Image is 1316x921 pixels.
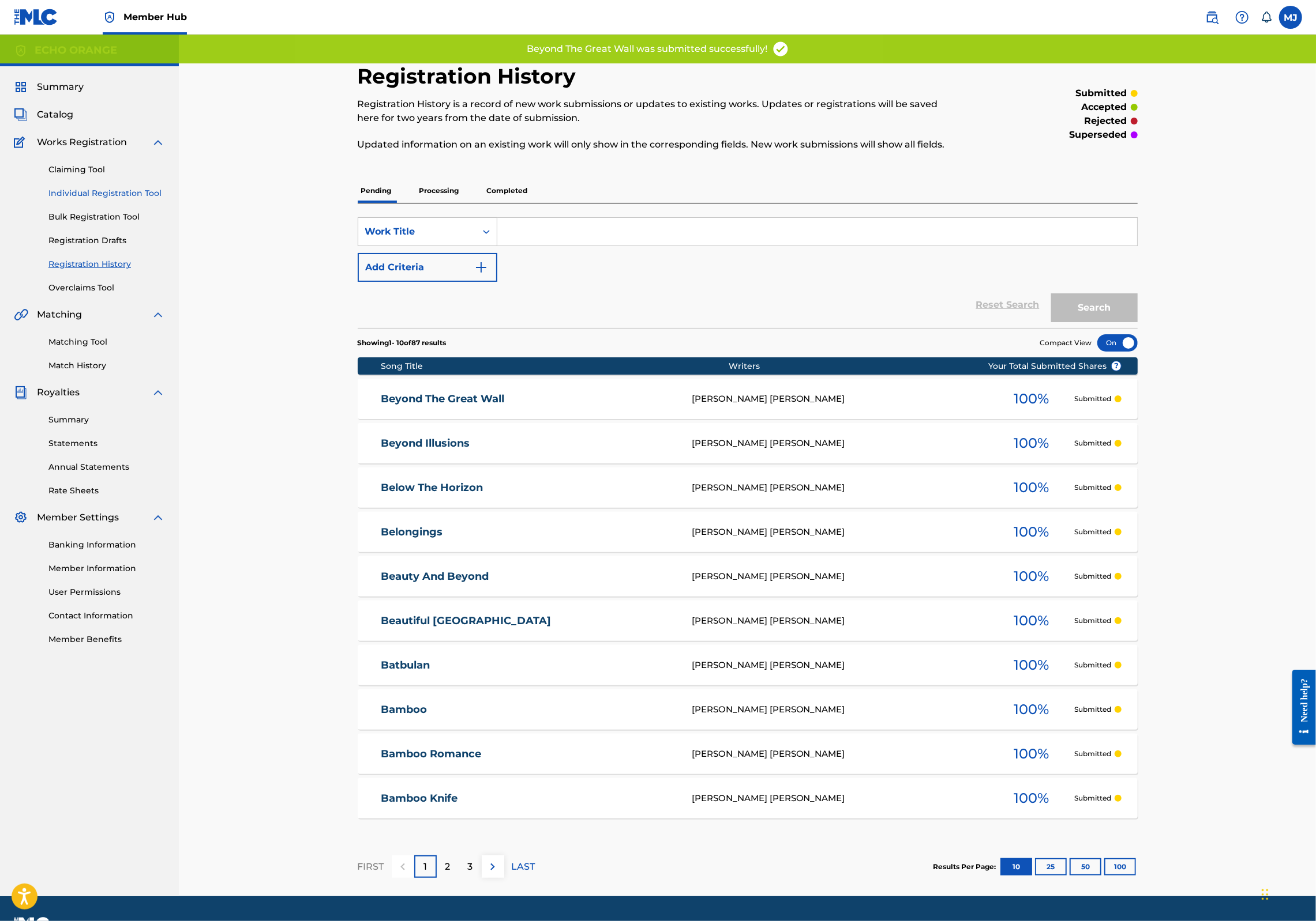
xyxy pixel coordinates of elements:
a: Member Information [48,563,165,575]
span: Royalties [37,386,80,399]
a: Banking Information [48,539,165,551]
div: User Menu [1279,6,1302,29]
a: Individual Registration Tool [48,187,165,199]
div: Help [1231,6,1254,29]
img: 9d2ae6d4665cec9f34b9.svg [474,261,488,274]
span: Member Settings [37,511,119,524]
img: expand [151,308,165,322]
img: MLC Logo [14,9,58,25]
a: Rate Sheets [48,485,165,497]
span: Member Hub [123,10,187,24]
h2: Registration History [358,63,582,89]
img: Royalties [14,386,28,399]
span: 100 % [1014,743,1049,764]
span: 100 % [1014,433,1049,454]
p: Submitted [1074,571,1111,582]
a: Claiming Tool [48,164,165,176]
div: Notifications [1261,12,1272,23]
span: 100 % [1014,477,1049,498]
p: FIRST [358,860,384,874]
span: 100 % [1014,566,1049,587]
p: Submitted [1074,660,1111,670]
a: Matching Tool [48,336,165,348]
p: Updated information on an existing work will only show in the corresponding fields. New work subm... [358,138,958,152]
button: 50 [1070,858,1101,875]
p: Submitted [1074,438,1111,448]
img: expand [151,386,165,399]
span: 100 % [1014,388,1049,409]
span: Your Total Submitted Shares [988,360,1122,372]
div: [PERSON_NAME] [PERSON_NAME] [692,659,988,672]
p: 1 [423,860,427,874]
p: Submitted [1074,749,1111,759]
iframe: Chat Widget [1258,866,1316,921]
p: 3 [468,860,473,874]
div: Widget de chat [1258,866,1316,921]
span: Catalog [37,108,73,122]
img: help [1235,10,1249,24]
img: expand [151,511,165,524]
img: Works Registration [14,135,29,149]
a: Summary [48,414,165,426]
button: Add Criteria [358,253,497,282]
p: Processing [416,179,463,203]
button: 25 [1035,858,1067,875]
div: [PERSON_NAME] [PERSON_NAME] [692,392,988,406]
div: [PERSON_NAME] [PERSON_NAME] [692,526,988,539]
a: Bamboo Knife [381,792,676,805]
a: Bamboo Romance [381,748,676,761]
p: Submitted [1074,793,1111,803]
a: Annual Statements [48,461,165,473]
p: accepted [1082,100,1127,114]
p: Completed [483,179,531,203]
p: Results Per Page: [933,862,999,872]
img: right [486,860,500,874]
button: 10 [1000,858,1032,875]
a: Beauty And Beyond [381,570,676,583]
img: Catalog [14,108,28,122]
p: Submitted [1074,394,1111,404]
div: [PERSON_NAME] [PERSON_NAME] [692,792,988,805]
img: expand [151,135,165,149]
p: Submitted [1074,527,1111,537]
div: Song Title [381,360,729,372]
div: Glisser [1262,877,1269,912]
a: Registration History [48,258,165,270]
p: 2 [445,860,451,874]
button: 100 [1104,858,1136,875]
p: Submitted [1074,704,1111,715]
p: Submitted [1074,616,1111,626]
p: submitted [1076,86,1127,100]
a: Belongings [381,526,676,539]
p: superseded [1070,128,1127,142]
img: access [772,40,789,58]
a: Batbulan [381,659,676,672]
p: rejected [1085,114,1127,128]
a: Overclaims Tool [48,282,165,294]
p: Showing 1 - 10 of 87 results [358,338,447,348]
a: Beyond The Great Wall [381,392,676,406]
div: [PERSON_NAME] [PERSON_NAME] [692,748,988,761]
a: Registration Drafts [48,235,165,247]
img: search [1205,10,1219,24]
span: Works Registration [37,135,127,149]
a: CatalogCatalog [14,108,73,122]
span: 100 % [1014,788,1049,809]
p: Submitted [1074,482,1111,493]
img: Summary [14,80,28,94]
a: Bulk Registration Tool [48,211,165,223]
p: Registration History is a record of new work submissions or updates to existing works. Updates or... [358,97,958,125]
a: Beautiful [GEOGRAPHIC_DATA] [381,614,676,628]
div: Work Title [365,225,469,239]
p: LAST [512,860,535,874]
span: Compact View [1040,338,1092,348]
img: Matching [14,308,28,322]
div: Writers [729,360,1025,372]
a: Member Benefits [48,633,165,646]
iframe: Resource Center [1284,660,1316,756]
span: 100 % [1014,522,1049,542]
div: [PERSON_NAME] [PERSON_NAME] [692,570,988,583]
a: Bamboo [381,703,676,716]
img: Member Settings [14,511,28,524]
